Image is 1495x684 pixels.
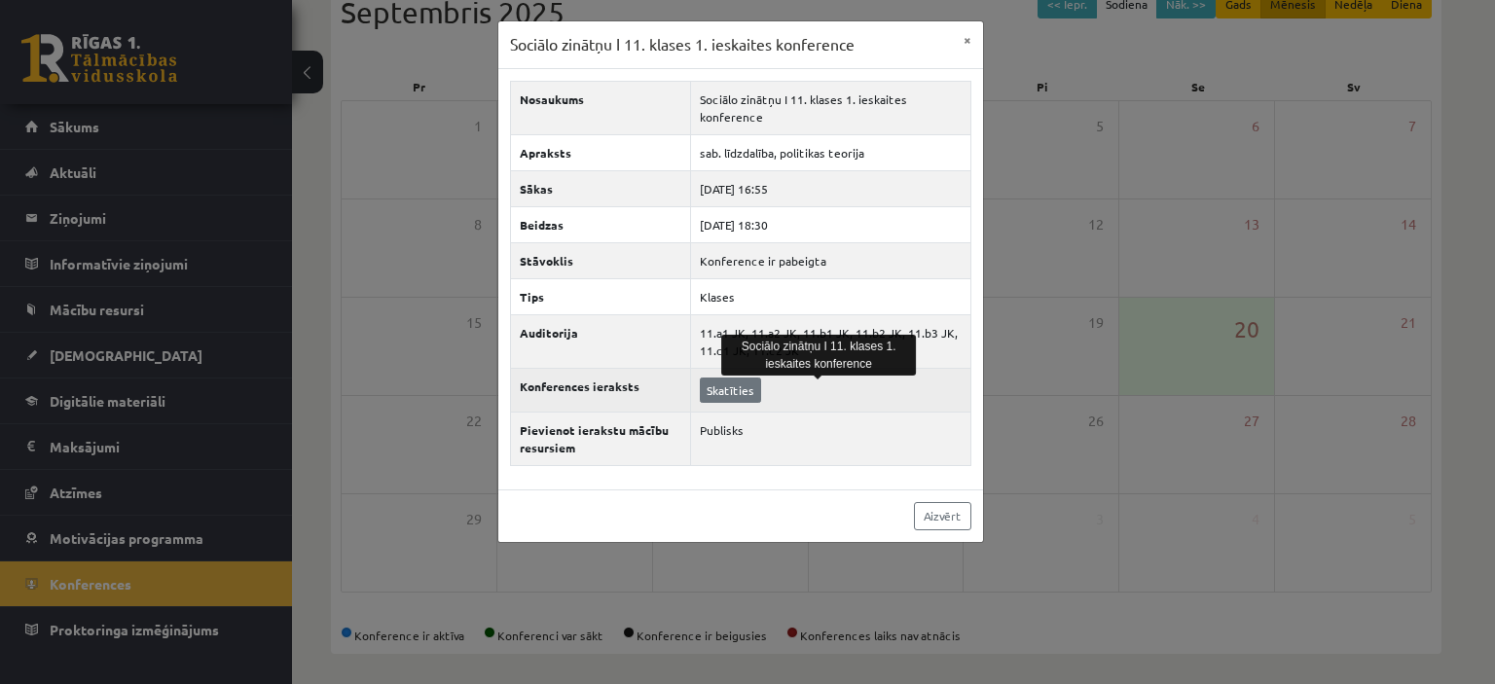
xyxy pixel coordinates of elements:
td: [DATE] 18:30 [690,206,970,242]
th: Konferences ieraksts [510,368,690,412]
td: 11.a1 JK, 11.a2 JK, 11.b1 JK, 11.b2 JK, 11.b3 JK, 11.c1 JK, 11.c2 JK [690,314,970,368]
td: sab. līdzdalība, politikas teorija [690,134,970,170]
button: × [952,21,983,58]
a: Aizvērt [914,502,971,530]
h3: Sociālo zinātņu I 11. klases 1. ieskaites konference [510,33,855,56]
td: Konference ir pabeigta [690,242,970,278]
th: Stāvoklis [510,242,690,278]
td: Sociālo zinātņu I 11. klases 1. ieskaites konference [690,81,970,134]
th: Beidzas [510,206,690,242]
th: Tips [510,278,690,314]
th: Pievienot ierakstu mācību resursiem [510,412,690,465]
div: Sociālo zinātņu I 11. klases 1. ieskaites konference [721,335,916,376]
th: Auditorija [510,314,690,368]
th: Nosaukums [510,81,690,134]
a: Skatīties [700,378,761,403]
td: Klases [690,278,970,314]
td: Publisks [690,412,970,465]
th: Apraksts [510,134,690,170]
th: Sākas [510,170,690,206]
td: [DATE] 16:55 [690,170,970,206]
